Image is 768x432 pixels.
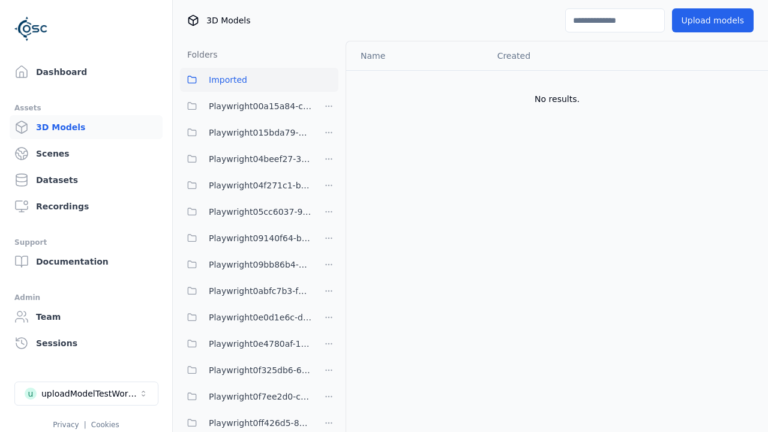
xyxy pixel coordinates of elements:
[209,363,312,377] span: Playwright0f325db6-6c4b-4947-9a8f-f4487adedf2c
[180,226,312,250] button: Playwright09140f64-bfed-4894-9ae1-f5b1e6c36039
[206,14,250,26] span: 3D Models
[209,231,312,245] span: Playwright09140f64-bfed-4894-9ae1-f5b1e6c36039
[209,99,312,113] span: Playwright00a15a84-c398-4ef4-9da8-38c036397b1e
[14,290,158,305] div: Admin
[180,332,312,356] button: Playwright0e4780af-1c2a-492e-901c-6880da17528a
[10,168,163,192] a: Datasets
[84,421,86,429] span: |
[41,388,139,400] div: uploadModelTestWorkspace
[91,421,119,429] a: Cookies
[180,279,312,303] button: Playwright0abfc7b3-fdbd-438a-9097-bdc709c88d01
[180,385,312,409] button: Playwright0f7ee2d0-cebf-4840-a756-5a7a26222786
[209,416,312,430] span: Playwright0ff426d5-887e-47ce-9e83-c6f549f6a63f
[180,94,312,118] button: Playwright00a15a84-c398-4ef4-9da8-38c036397b1e
[14,382,158,406] button: Select a workspace
[209,389,312,404] span: Playwright0f7ee2d0-cebf-4840-a756-5a7a26222786
[209,310,312,325] span: Playwright0e0d1e6c-db5a-4244-b424-632341d2c1b4
[346,70,768,128] td: No results.
[209,178,312,193] span: Playwright04f271c1-b936-458c-b5f6-36ca6337f11a
[14,101,158,115] div: Assets
[10,60,163,84] a: Dashboard
[10,305,163,329] a: Team
[180,305,312,329] button: Playwright0e0d1e6c-db5a-4244-b424-632341d2c1b4
[209,284,312,298] span: Playwright0abfc7b3-fdbd-438a-9097-bdc709c88d01
[180,200,312,224] button: Playwright05cc6037-9b74-4704-86c6-3ffabbdece83
[209,73,247,87] span: Imported
[14,235,158,250] div: Support
[346,41,488,70] th: Name
[488,41,632,70] th: Created
[10,194,163,218] a: Recordings
[209,337,312,351] span: Playwright0e4780af-1c2a-492e-901c-6880da17528a
[14,12,48,46] img: Logo
[10,142,163,166] a: Scenes
[209,125,312,140] span: Playwright015bda79-70a0-409c-99cb-1511bab16c94
[10,250,163,274] a: Documentation
[209,257,312,272] span: Playwright09bb86b4-7f88-4a8f-8ea8-a4c9412c995e
[672,8,754,32] button: Upload models
[180,358,312,382] button: Playwright0f325db6-6c4b-4947-9a8f-f4487adedf2c
[209,205,312,219] span: Playwright05cc6037-9b74-4704-86c6-3ffabbdece83
[209,152,312,166] span: Playwright04beef27-33ad-4b39-a7ba-e3ff045e7193
[10,331,163,355] a: Sessions
[180,253,312,277] button: Playwright09bb86b4-7f88-4a8f-8ea8-a4c9412c995e
[10,115,163,139] a: 3D Models
[180,173,312,197] button: Playwright04f271c1-b936-458c-b5f6-36ca6337f11a
[53,421,79,429] a: Privacy
[180,121,312,145] button: Playwright015bda79-70a0-409c-99cb-1511bab16c94
[180,147,312,171] button: Playwright04beef27-33ad-4b39-a7ba-e3ff045e7193
[25,388,37,400] div: u
[180,68,338,92] button: Imported
[180,49,218,61] h3: Folders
